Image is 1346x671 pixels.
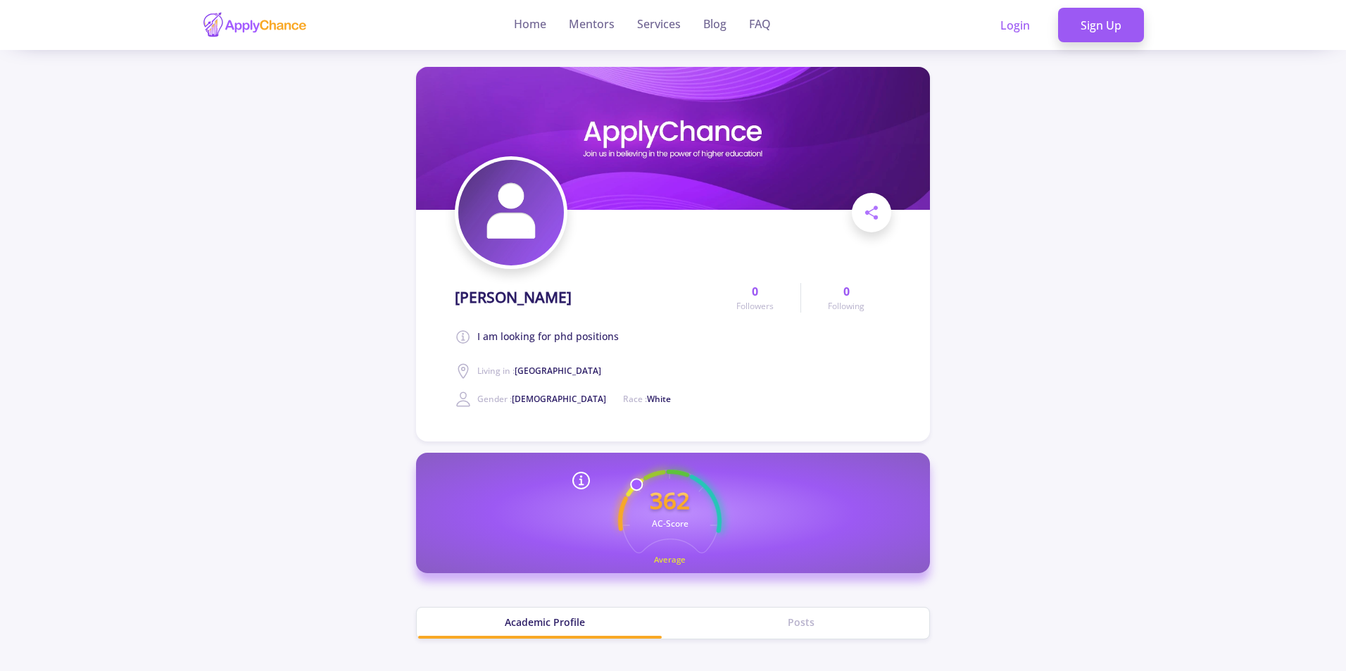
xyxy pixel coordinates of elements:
[654,554,686,565] text: Average
[477,365,601,377] span: Living in :
[673,615,929,629] div: Posts
[623,393,671,405] span: Race :
[710,283,800,313] a: 0Followers
[455,289,572,306] h1: [PERSON_NAME]
[417,615,673,629] div: Academic Profile
[512,393,606,405] span: [DEMOGRAPHIC_DATA]
[515,365,601,377] span: [GEOGRAPHIC_DATA]
[477,393,606,405] span: Gender :
[650,484,690,516] text: 362
[458,160,564,265] img: Milad Alibakhshiavatar
[651,518,688,529] text: AC-Score
[828,300,864,313] span: Following
[416,67,930,210] img: Milad Alibakhshicover image
[202,11,308,39] img: applychance logo
[736,300,774,313] span: Followers
[752,283,758,300] span: 0
[477,329,619,346] span: I am looking for phd positions
[800,283,891,313] a: 0Following
[843,283,850,300] span: 0
[978,8,1052,43] a: Login
[647,393,671,405] span: White
[1058,8,1144,43] a: Sign Up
